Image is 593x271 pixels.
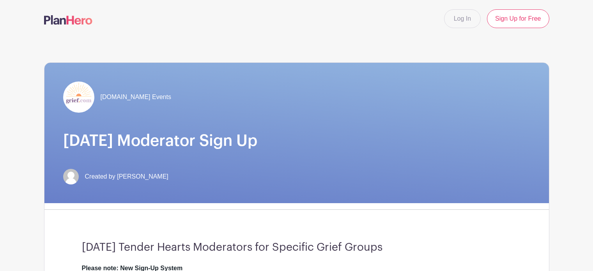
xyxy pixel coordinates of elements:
[487,9,549,28] a: Sign Up for Free
[444,9,481,28] a: Log In
[63,169,79,184] img: default-ce2991bfa6775e67f084385cd625a349d9dcbb7a52a09fb2fda1e96e2d18dcdb.png
[63,131,530,150] h1: [DATE] Moderator Sign Up
[82,241,512,254] h3: [DATE] Tender Hearts Moderators for Specific Grief Groups
[85,172,168,181] span: Created by [PERSON_NAME]
[63,81,94,113] img: grief-logo-planhero.png
[44,15,92,25] img: logo-507f7623f17ff9eddc593b1ce0a138ce2505c220e1c5a4e2b4648c50719b7d32.svg
[101,92,171,102] span: [DOMAIN_NAME] Events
